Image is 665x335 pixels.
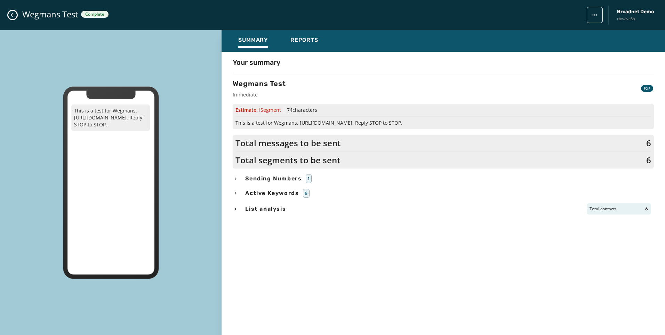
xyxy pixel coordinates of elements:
span: 6 [645,206,648,212]
div: 6 [303,189,310,198]
span: List analysis [244,205,287,213]
span: Estimate: [235,107,281,114]
span: Total contacts [590,206,617,212]
p: This is a test for Wegmans. [URL][DOMAIN_NAME]. Reply STOP to STOP. [71,104,150,131]
span: rbwave8h [617,16,654,22]
span: 6 [646,155,651,166]
button: broadcast action menu [587,7,603,23]
span: 74 characters [287,107,317,113]
span: This is a test for Wegmans. [URL][DOMAIN_NAME]. Reply STOP to STOP. [235,119,651,126]
span: Immediate [233,91,286,98]
span: 6 [646,138,651,149]
div: P2P [641,85,653,92]
span: Sending Numbers [244,174,303,183]
span: Total segments to be sent [235,155,340,166]
span: Broadnet Demo [617,8,654,15]
span: Reports [290,37,318,44]
span: Active Keywords [244,189,300,197]
h3: Wegmans Test [233,79,286,88]
h4: Your summary [233,57,280,67]
div: 1 [306,174,312,183]
span: Summary [238,37,268,44]
span: Total messages to be sent [235,138,341,149]
span: 1 Segment [258,107,281,113]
